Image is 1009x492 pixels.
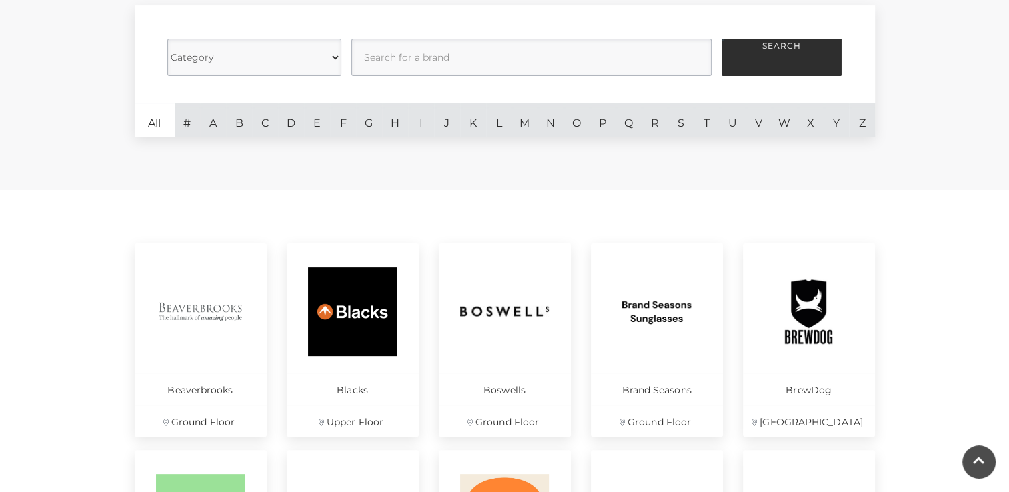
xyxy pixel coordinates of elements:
a: P [590,103,616,137]
p: Ground Floor [135,405,267,437]
p: BrewDog [743,373,875,405]
button: Search [722,39,842,76]
a: N [538,103,564,137]
a: A [200,103,226,137]
a: L [486,103,512,137]
a: Brand Seasons Ground Floor [591,243,723,437]
a: U [720,103,746,137]
a: All [135,103,175,137]
a: X [798,103,824,137]
p: Boswells [439,373,571,405]
a: W [772,103,798,137]
a: F [330,103,356,137]
a: V [746,103,772,137]
a: BrewDog [GEOGRAPHIC_DATA] [743,243,875,437]
a: H [382,103,408,137]
a: S [668,103,694,137]
p: Blacks [287,373,419,405]
a: B [226,103,252,137]
a: Beaverbrooks Ground Floor [135,243,267,437]
a: Q [616,103,642,137]
p: [GEOGRAPHIC_DATA] [743,405,875,437]
a: Y [824,103,850,137]
a: E [304,103,330,137]
p: Upper Floor [287,405,419,437]
a: D [278,103,304,137]
a: M [512,103,538,137]
a: G [356,103,382,137]
a: O [564,103,590,137]
p: Beaverbrooks [135,373,267,405]
p: Ground Floor [591,405,723,437]
a: Blacks Upper Floor [287,243,419,437]
input: Search for a brand [351,39,712,76]
p: Ground Floor [439,405,571,437]
a: I [408,103,434,137]
p: Brand Seasons [591,373,723,405]
a: T [694,103,720,137]
a: Boswells Ground Floor [439,243,571,437]
a: K [460,103,486,137]
a: J [434,103,460,137]
a: Z [849,103,875,137]
a: C [252,103,278,137]
a: # [175,103,201,137]
a: R [642,103,668,137]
